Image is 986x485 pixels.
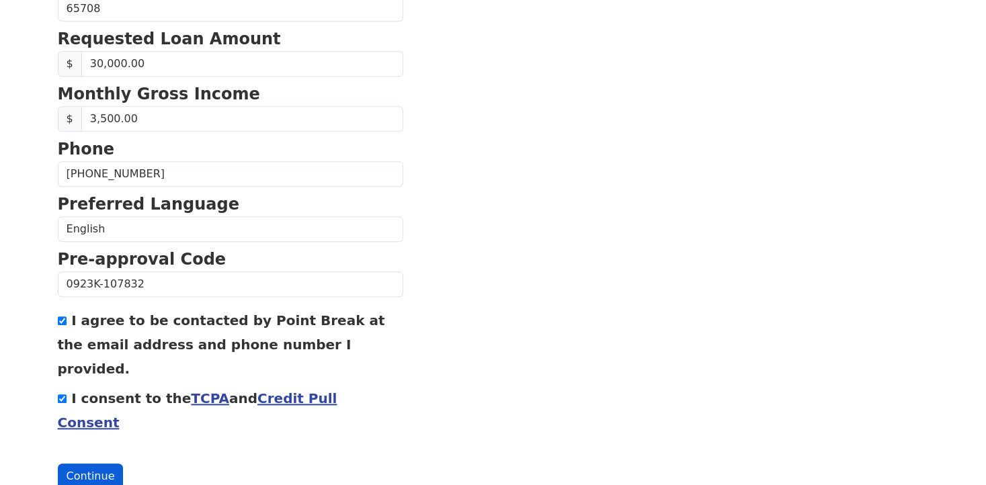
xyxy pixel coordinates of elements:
a: TCPA [191,390,229,406]
label: I agree to be contacted by Point Break at the email address and phone number I provided. [58,312,385,377]
input: Phone [58,161,403,187]
input: Monthly Gross Income [81,106,403,132]
span: $ [58,106,82,132]
p: Monthly Gross Income [58,82,403,106]
strong: Phone [58,140,115,159]
input: Pre-approval Code [58,271,403,297]
strong: Requested Loan Amount [58,30,281,48]
strong: Pre-approval Code [58,250,227,269]
strong: Preferred Language [58,195,239,214]
input: Requested Loan Amount [81,51,403,77]
label: I consent to the and [58,390,337,431]
span: $ [58,51,82,77]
